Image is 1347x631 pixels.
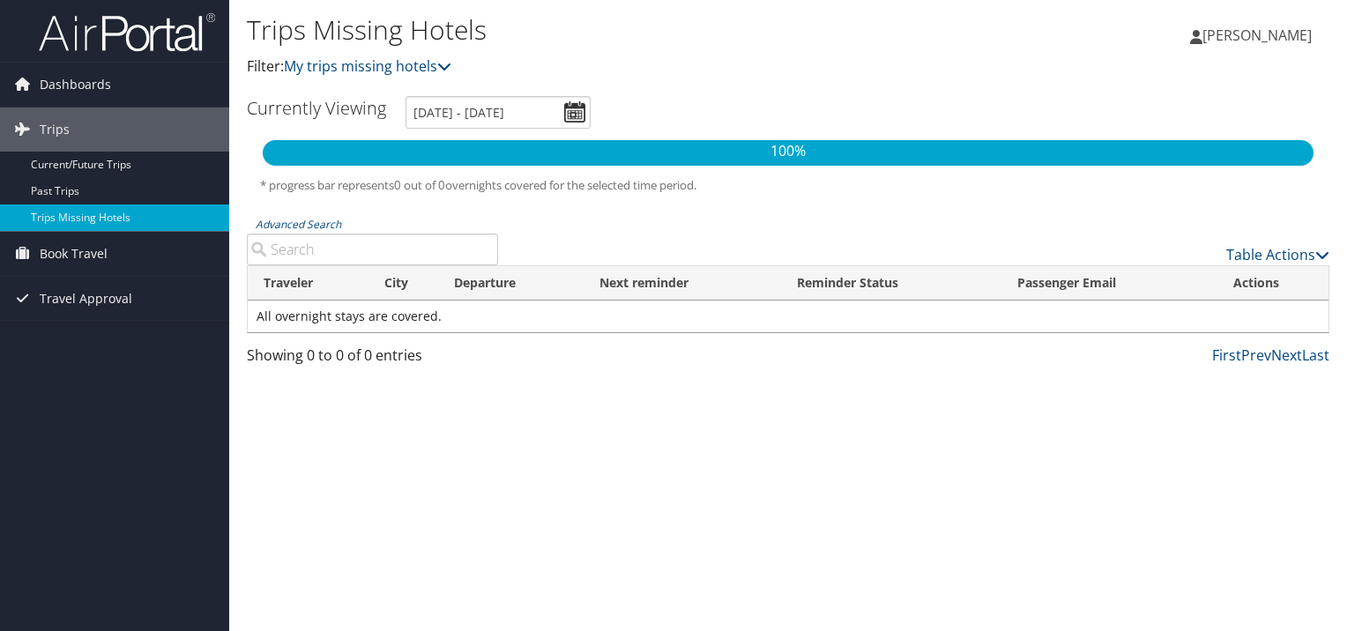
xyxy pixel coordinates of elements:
[40,63,111,107] span: Dashboards
[1226,245,1329,264] a: Table Actions
[394,177,445,193] span: 0 out of 0
[781,266,1001,301] th: Reminder Status
[1241,345,1271,365] a: Prev
[368,266,438,301] th: City: activate to sort column ascending
[1190,9,1329,62] a: [PERSON_NAME]
[247,56,969,78] p: Filter:
[263,140,1314,163] p: 100%
[248,266,368,301] th: Traveler: activate to sort column ascending
[1001,266,1217,301] th: Passenger Email: activate to sort column ascending
[248,301,1328,332] td: All overnight stays are covered.
[40,108,70,152] span: Trips
[1302,345,1329,365] a: Last
[40,277,132,321] span: Travel Approval
[284,56,451,76] a: My trips missing hotels
[247,345,498,375] div: Showing 0 to 0 of 0 entries
[247,96,386,120] h3: Currently Viewing
[247,11,969,48] h1: Trips Missing Hotels
[40,232,108,276] span: Book Travel
[438,266,584,301] th: Departure: activate to sort column descending
[1271,345,1302,365] a: Next
[1202,26,1312,45] span: [PERSON_NAME]
[256,217,341,232] a: Advanced Search
[406,96,591,129] input: [DATE] - [DATE]
[247,234,498,265] input: Advanced Search
[260,177,1316,194] h5: * progress bar represents overnights covered for the selected time period.
[584,266,781,301] th: Next reminder
[1217,266,1328,301] th: Actions
[39,11,215,53] img: airportal-logo.png
[1212,345,1241,365] a: First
